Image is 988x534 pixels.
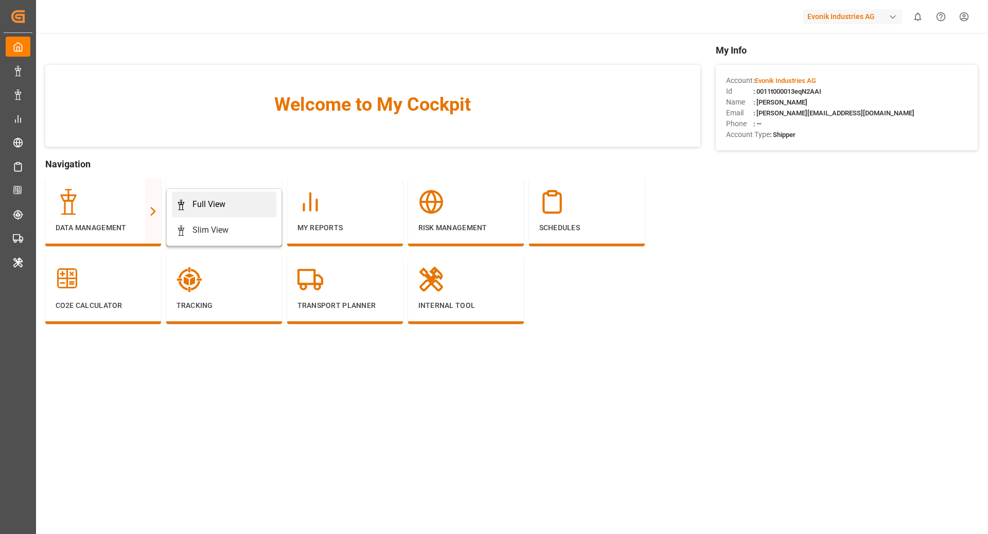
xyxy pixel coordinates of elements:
span: Welcome to My Cockpit [66,91,680,118]
span: Navigation [45,157,700,171]
span: : [PERSON_NAME] [753,98,807,106]
span: : [753,77,816,84]
div: Full View [192,198,225,211]
a: Slim View [172,217,276,243]
span: Id [726,86,753,97]
span: : Shipper [770,131,796,139]
p: CO2e Calculator [56,300,151,311]
span: My Info [716,43,978,57]
span: Evonik Industries AG [755,77,816,84]
span: Account [726,75,753,86]
p: Internal Tool [418,300,514,311]
p: Schedules [539,222,634,233]
div: Slim View [192,224,228,236]
p: My Reports [297,222,393,233]
span: Name [726,97,753,108]
p: Data Management [56,222,151,233]
span: Email [726,108,753,118]
span: Account Type [726,129,770,140]
span: : — [753,120,762,128]
span: Phone [726,118,753,129]
a: Full View [172,192,276,217]
span: : 0011t000013eqN2AAI [753,88,821,95]
p: Risk Management [418,222,514,233]
p: Tracking [177,300,272,311]
span: : [PERSON_NAME][EMAIL_ADDRESS][DOMAIN_NAME] [753,109,914,117]
p: Transport Planner [297,300,393,311]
